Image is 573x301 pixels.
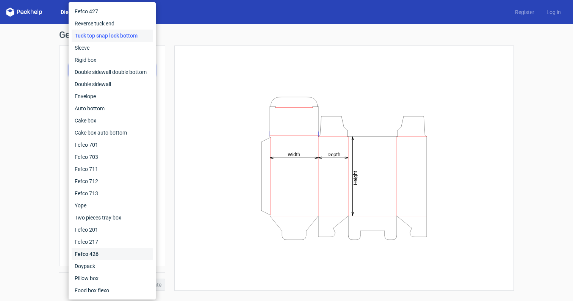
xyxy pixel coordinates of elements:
[72,151,153,163] div: Fefco 703
[288,151,300,157] tspan: Width
[72,236,153,248] div: Fefco 217
[72,284,153,296] div: Food box flexo
[59,30,514,39] h1: Generate new dieline
[72,175,153,187] div: Fefco 712
[72,78,153,90] div: Double sidewall
[72,5,153,17] div: Fefco 427
[352,171,358,185] tspan: Height
[72,42,153,54] div: Sleeve
[509,8,540,16] a: Register
[55,8,86,16] a: Dielines
[327,151,340,157] tspan: Depth
[72,17,153,30] div: Reverse tuck end
[72,90,153,102] div: Envelope
[72,272,153,284] div: Pillow box
[72,30,153,42] div: Tuck top snap lock bottom
[540,8,567,16] a: Log in
[72,114,153,127] div: Cake box
[72,199,153,212] div: Yope
[72,248,153,260] div: Fefco 426
[72,127,153,139] div: Cake box auto bottom
[72,260,153,272] div: Doypack
[72,66,153,78] div: Double sidewall double bottom
[72,163,153,175] div: Fefco 711
[72,139,153,151] div: Fefco 701
[72,187,153,199] div: Fefco 713
[72,54,153,66] div: Rigid box
[72,102,153,114] div: Auto bottom
[72,224,153,236] div: Fefco 201
[72,212,153,224] div: Two pieces tray box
